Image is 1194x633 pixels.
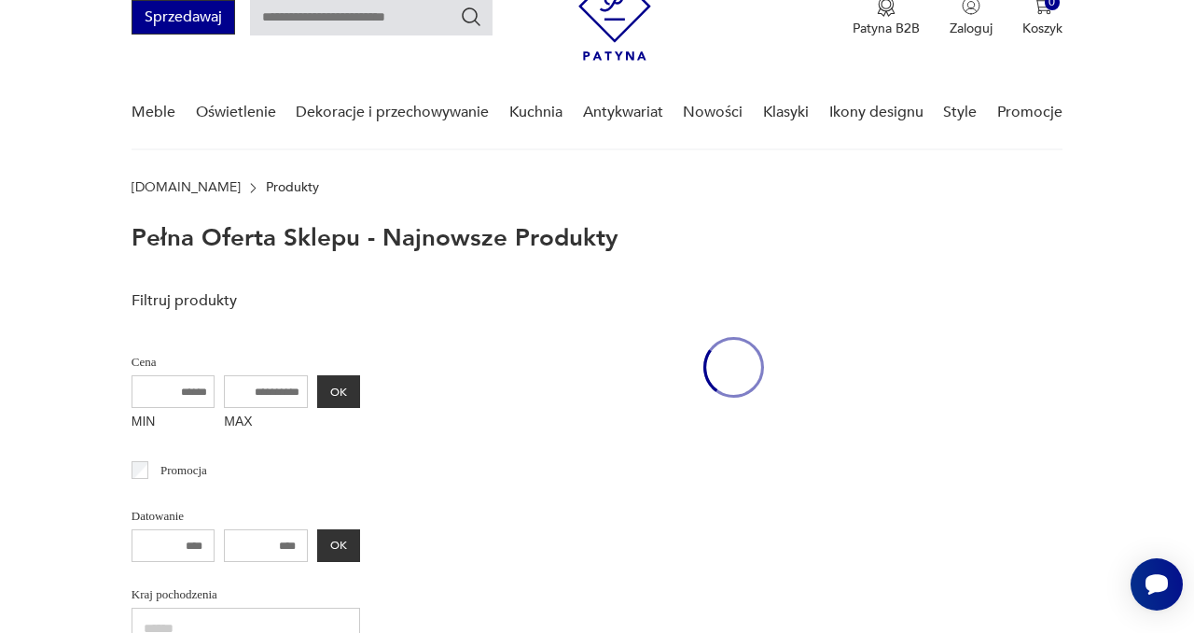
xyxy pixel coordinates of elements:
[950,20,993,37] p: Zaloguj
[296,77,489,148] a: Dekoracje i przechowywanie
[683,77,743,148] a: Nowości
[196,77,276,148] a: Oświetlenie
[132,225,618,251] h1: Pełna oferta sklepu - najnowsze produkty
[132,584,360,605] p: Kraj pochodzenia
[132,77,175,148] a: Meble
[132,180,241,195] a: [DOMAIN_NAME]
[132,352,360,373] p: Cena
[763,77,809,148] a: Klasyki
[509,77,562,148] a: Kuchnia
[460,6,482,28] button: Szukaj
[317,529,360,562] button: OK
[132,506,360,527] p: Datowanie
[317,375,360,408] button: OK
[583,77,663,148] a: Antykwariat
[132,12,235,25] a: Sprzedawaj
[853,20,920,37] p: Patyna B2B
[997,77,1062,148] a: Promocje
[943,77,977,148] a: Style
[829,77,923,148] a: Ikony designu
[703,281,764,454] div: oval-loading
[1022,20,1062,37] p: Koszyk
[160,460,207,481] p: Promocja
[132,408,215,438] label: MIN
[132,290,360,311] p: Filtruj produkty
[1131,558,1183,611] iframe: Smartsupp widget button
[266,180,319,195] p: Produkty
[224,408,308,438] label: MAX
